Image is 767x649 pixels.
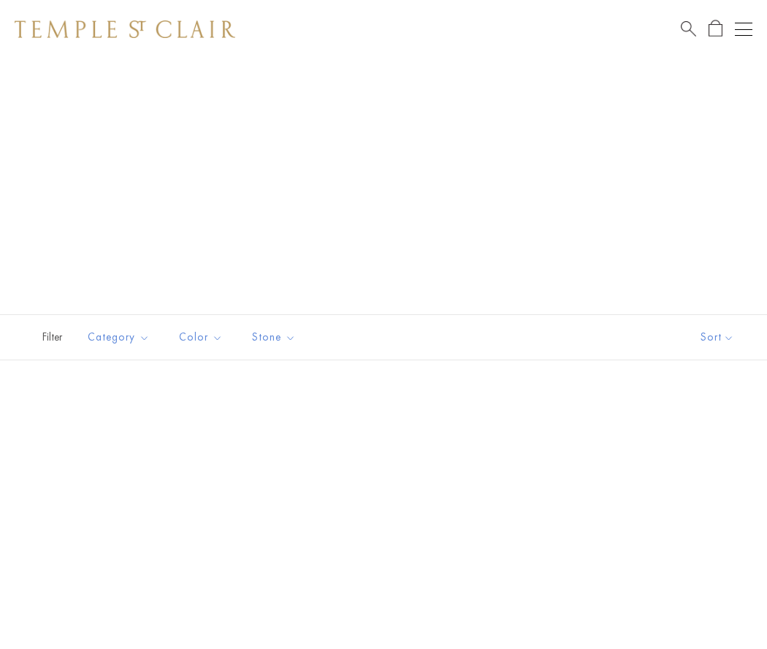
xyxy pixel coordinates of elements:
[80,328,161,346] span: Category
[77,321,161,354] button: Category
[668,315,767,360] button: Show sort by
[172,328,234,346] span: Color
[245,328,307,346] span: Stone
[681,20,696,38] a: Search
[168,321,234,354] button: Color
[709,20,722,38] a: Open Shopping Bag
[735,20,752,38] button: Open navigation
[241,321,307,354] button: Stone
[15,20,235,38] img: Temple St. Clair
